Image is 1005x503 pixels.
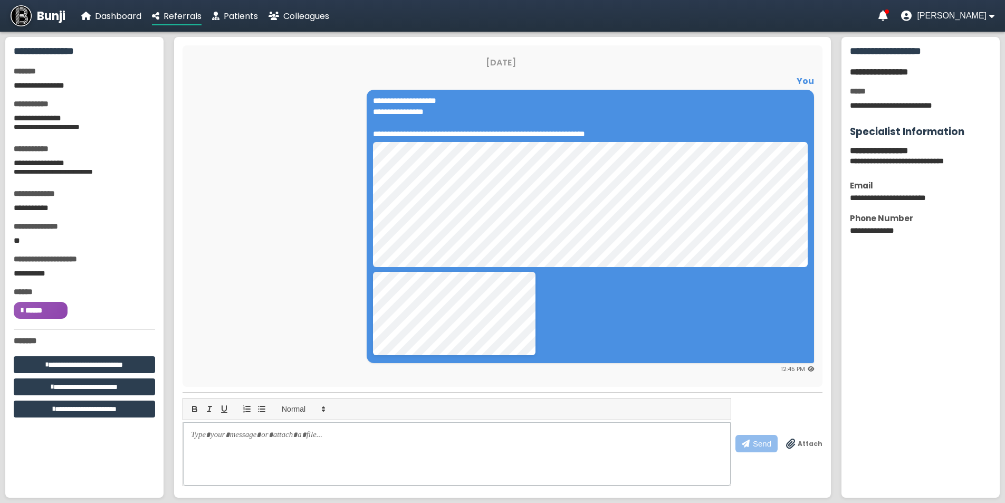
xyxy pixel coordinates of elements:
button: User menu [901,11,994,21]
a: Colleagues [269,10,329,23]
span: Bunji [37,7,65,25]
label: Drag & drop files anywhere to attach [786,439,822,449]
button: underline [217,403,232,415]
span: [PERSON_NAME] [917,11,987,21]
span: Colleagues [283,10,329,22]
span: Referrals [164,10,202,22]
div: [DATE] [188,56,814,69]
a: Notifications [878,11,888,21]
img: Bunji Dental Referral Management [11,5,32,26]
span: 12:45 PM [781,365,805,373]
a: Dashboard [81,10,141,23]
span: Send [753,439,771,448]
h3: Specialist Information [850,124,991,139]
a: Patients [212,10,258,23]
div: Phone Number [850,212,991,224]
button: list: bullet [254,403,269,415]
a: Bunji [11,5,65,26]
a: Referrals [152,10,202,23]
button: list: ordered [240,403,254,415]
div: You [188,74,814,88]
button: italic [202,403,217,415]
span: Patients [224,10,258,22]
div: Email [850,179,991,192]
button: Send [735,435,778,452]
span: Dashboard [95,10,141,22]
span: Attach [798,439,822,449]
button: bold [187,403,202,415]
